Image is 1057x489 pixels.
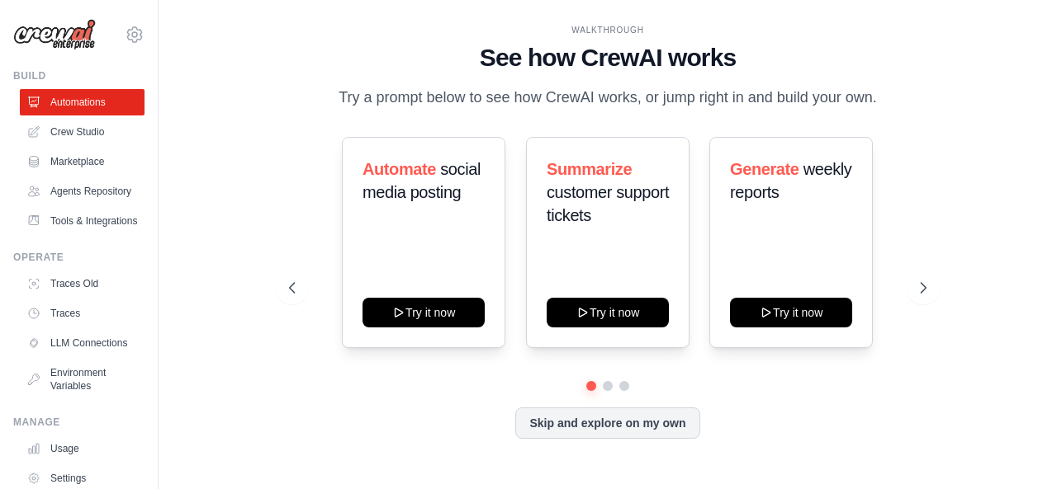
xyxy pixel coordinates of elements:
a: LLM Connections [20,330,145,356]
div: WALKTHROUGH [289,24,926,36]
div: Build [13,69,145,82]
span: social media posting [363,160,481,201]
a: Environment Variables [20,360,145,399]
img: Logo [13,19,96,50]
div: Manage [13,416,145,429]
a: Agents Repository [20,178,145,205]
span: customer support tickets [547,183,669,224]
a: Crew Studio [20,119,145,145]
button: Try it now [547,298,669,327]
a: Automations [20,89,145,115]
a: Tools & Integrations [20,208,145,234]
p: Try a prompt below to see how CrewAI works, or jump right in and build your own. [330,86,885,110]
a: Traces [20,300,145,327]
h1: See how CrewAI works [289,43,926,73]
a: Marketplace [20,148,145,175]
button: Skip and explore on my own [515,407,699,439]
div: Operate [13,251,145,264]
span: Generate [730,160,799,178]
span: Automate [363,160,436,178]
button: Try it now [363,298,485,327]
a: Usage [20,435,145,462]
span: Summarize [547,160,632,178]
a: Traces Old [20,270,145,297]
button: Try it now [730,298,852,327]
span: weekly reports [730,160,851,201]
